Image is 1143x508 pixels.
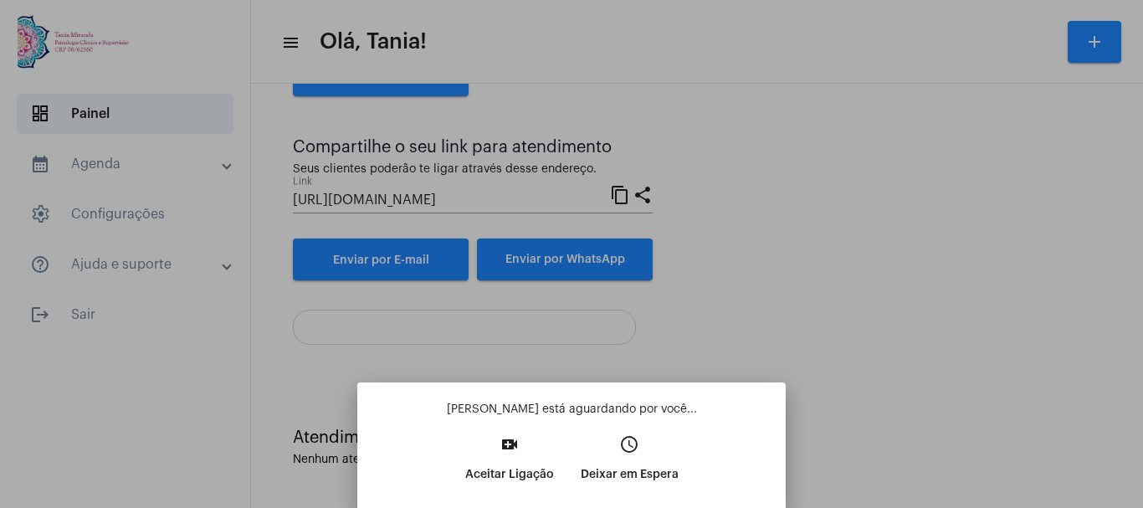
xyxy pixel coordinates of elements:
[465,459,554,490] p: Aceitar Ligação
[619,434,639,454] mat-icon: access_time
[567,429,692,501] button: Deixar em Espera
[452,429,567,501] button: Aceitar Ligação
[500,434,520,454] mat-icon: video_call
[371,401,772,418] p: [PERSON_NAME] está aguardando por você...
[581,459,679,490] p: Deixar em Espera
